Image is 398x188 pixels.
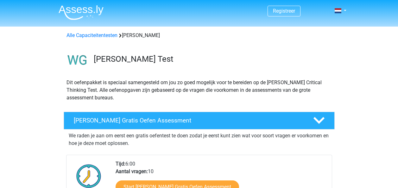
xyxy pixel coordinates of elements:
[74,117,303,124] h4: [PERSON_NAME] Gratis Oefen Assessment
[273,8,295,14] a: Registreer
[64,32,334,39] div: [PERSON_NAME]
[69,132,330,147] p: We raden je aan om eerst een gratis oefentest te doen zodat je eerst kunt zien wat voor soort vra...
[59,5,104,20] img: Assessly
[116,168,148,174] b: Aantal vragen:
[116,161,125,167] b: Tijd:
[64,47,91,74] img: watson glaser
[61,112,337,129] a: [PERSON_NAME] Gratis Oefen Assessment
[66,79,332,102] p: Dit oefenpakket is speciaal samengesteld om jou zo goed mogelijk voor te bereiden op de [PERSON_N...
[66,32,117,38] a: Alle Capaciteitentesten
[94,54,330,64] h3: [PERSON_NAME] Test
